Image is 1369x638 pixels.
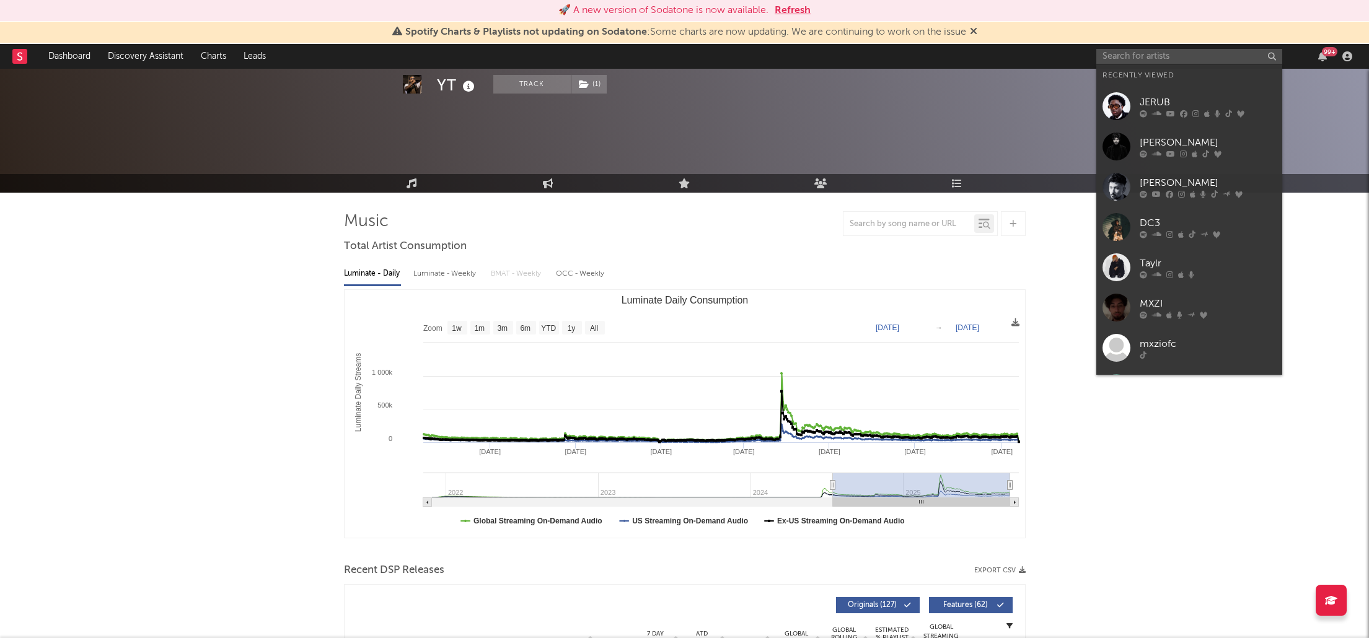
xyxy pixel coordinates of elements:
[650,448,672,455] text: [DATE]
[929,597,1013,613] button: Features(62)
[474,324,485,333] text: 1m
[1140,256,1276,271] div: Taylr
[904,448,926,455] text: [DATE]
[405,27,966,37] span: : Some charts are now updating. We are continuing to work on the issue
[1318,51,1327,61] button: 99+
[956,323,979,332] text: [DATE]
[876,323,899,332] text: [DATE]
[1140,216,1276,230] div: DC3
[520,324,530,333] text: 6m
[345,290,1025,538] svg: Luminate Daily Consumption
[1140,95,1276,110] div: JERUB
[192,44,235,69] a: Charts
[413,263,478,284] div: Luminate - Weekly
[1096,328,1282,368] a: mxziofc
[344,239,467,254] span: Total Artist Consumption
[1096,368,1282,408] a: [PERSON_NAME]
[1096,86,1282,126] a: JERUB
[1103,68,1276,83] div: Recently Viewed
[353,353,362,432] text: Luminate Daily Streams
[479,448,501,455] text: [DATE]
[344,263,401,284] div: Luminate - Daily
[565,448,586,455] text: [DATE]
[423,324,442,333] text: Zoom
[40,44,99,69] a: Dashboard
[1096,126,1282,167] a: [PERSON_NAME]
[836,597,920,613] button: Originals(127)
[344,563,444,578] span: Recent DSP Releases
[377,401,392,409] text: 500k
[493,75,571,94] button: Track
[974,567,1026,574] button: Export CSV
[371,369,392,376] text: 1 000k
[473,517,602,525] text: Global Streaming On-Demand Audio
[556,263,605,284] div: OCC - Weekly
[1096,287,1282,328] a: MXZI
[388,435,392,442] text: 0
[571,75,607,94] button: (1)
[777,517,904,525] text: Ex-US Streaming On-Demand Audio
[1140,336,1276,351] div: mxziofc
[935,323,943,332] text: →
[558,3,768,18] div: 🚀 A new version of Sodatone is now available.
[571,75,607,94] span: ( 1 )
[937,601,994,609] span: Features ( 62 )
[1096,49,1282,64] input: Search for artists
[1096,247,1282,287] a: Taylr
[844,601,901,609] span: Originals ( 127 )
[843,219,974,229] input: Search by song name or URL
[621,295,748,305] text: Luminate Daily Consumption
[405,27,647,37] span: Spotify Charts & Playlists not updating on Sodatone
[991,448,1013,455] text: [DATE]
[497,324,508,333] text: 3m
[235,44,275,69] a: Leads
[437,75,478,95] div: YT
[1322,47,1337,56] div: 99 +
[970,27,977,37] span: Dismiss
[733,448,755,455] text: [DATE]
[452,324,462,333] text: 1w
[1140,175,1276,190] div: [PERSON_NAME]
[1140,296,1276,311] div: MXZI
[819,448,840,455] text: [DATE]
[1096,167,1282,207] a: [PERSON_NAME]
[541,324,556,333] text: YTD
[589,324,597,333] text: All
[775,3,811,18] button: Refresh
[632,517,748,525] text: US Streaming On-Demand Audio
[1096,207,1282,247] a: DC3
[99,44,192,69] a: Discovery Assistant
[1140,135,1276,150] div: [PERSON_NAME]
[567,324,575,333] text: 1y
